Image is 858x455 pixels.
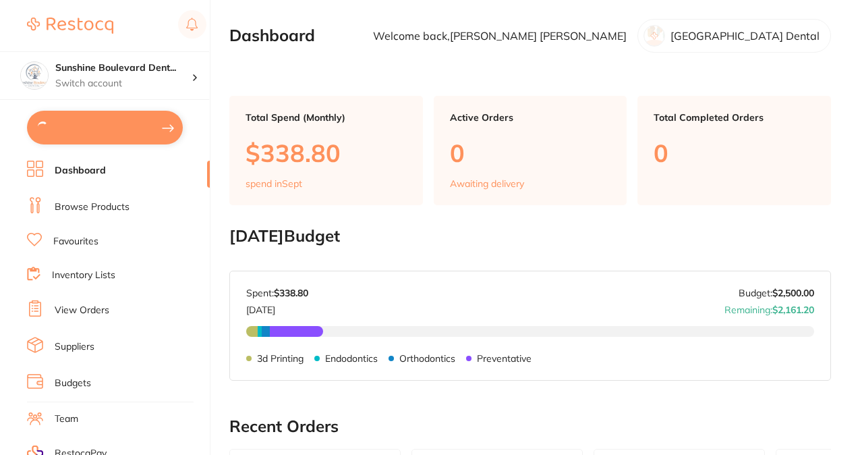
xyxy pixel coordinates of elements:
[399,353,455,364] p: Orthodontics
[450,178,524,189] p: Awaiting delivery
[724,299,814,315] p: Remaining:
[654,112,815,123] p: Total Completed Orders
[229,96,423,205] a: Total Spend (Monthly)$338.80spend inSept
[27,10,113,41] a: Restocq Logo
[55,200,130,214] a: Browse Products
[55,61,192,75] h4: Sunshine Boulevard Dental
[55,340,94,354] a: Suppliers
[246,139,407,167] p: $338.80
[450,139,611,167] p: 0
[229,227,831,246] h2: [DATE] Budget
[670,30,820,42] p: [GEOGRAPHIC_DATA] Dental
[52,269,115,282] a: Inventory Lists
[246,112,407,123] p: Total Spend (Monthly)
[450,112,611,123] p: Active Orders
[772,287,814,299] strong: $2,500.00
[477,353,532,364] p: Preventative
[55,377,91,390] a: Budgets
[739,288,814,298] p: Budget:
[27,18,113,34] img: Restocq Logo
[55,164,106,178] a: Dashboard
[21,62,48,89] img: Sunshine Boulevard Dental
[229,26,315,45] h2: Dashboard
[434,96,627,205] a: Active Orders0Awaiting delivery
[246,288,308,298] p: Spent:
[246,178,302,189] p: spend in Sept
[274,287,308,299] strong: $338.80
[55,304,109,317] a: View Orders
[55,412,78,426] a: Team
[325,353,378,364] p: Endodontics
[373,30,627,42] p: Welcome back, [PERSON_NAME] [PERSON_NAME]
[637,96,831,205] a: Total Completed Orders0
[53,235,98,248] a: Favourites
[229,417,831,436] h2: Recent Orders
[772,304,814,316] strong: $2,161.20
[654,139,815,167] p: 0
[55,77,192,90] p: Switch account
[257,353,304,364] p: 3d Printing
[246,299,308,315] p: [DATE]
